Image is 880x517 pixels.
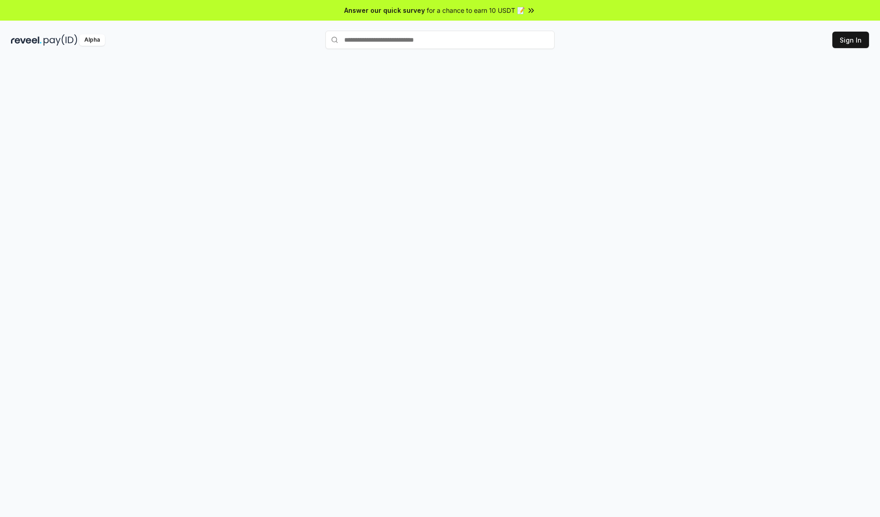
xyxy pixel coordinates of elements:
button: Sign In [832,32,869,48]
span: for a chance to earn 10 USDT 📝 [427,5,525,15]
span: Answer our quick survey [344,5,425,15]
img: pay_id [44,34,77,46]
div: Alpha [79,34,105,46]
img: reveel_dark [11,34,42,46]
